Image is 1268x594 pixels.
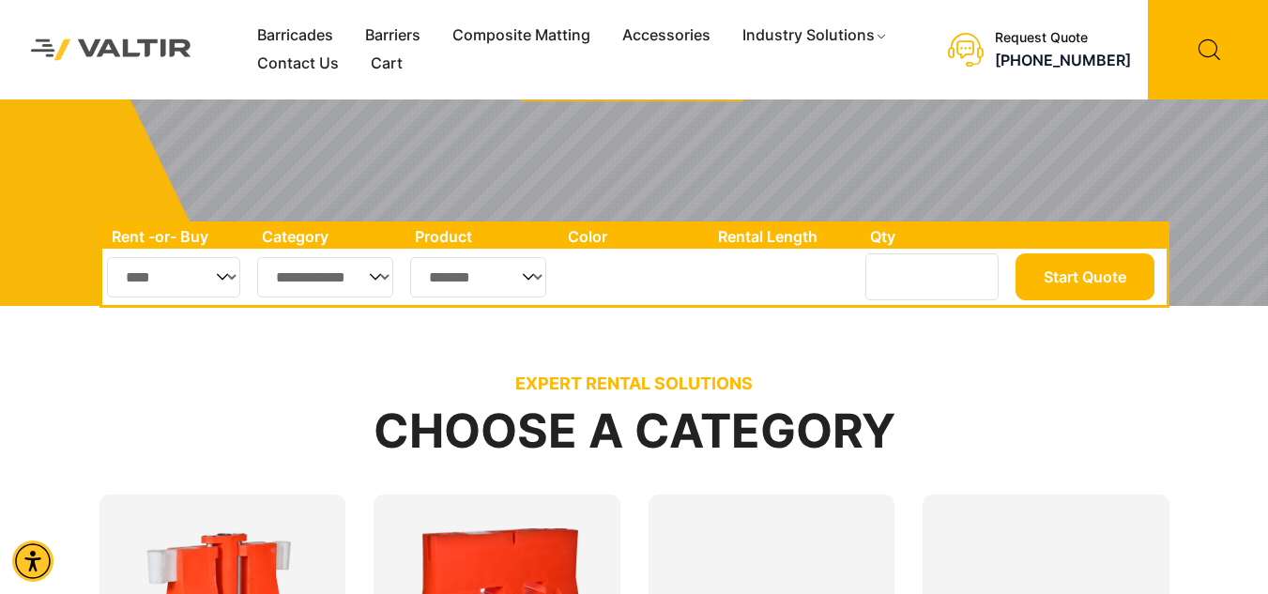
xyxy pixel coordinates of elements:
a: Industry Solutions [726,22,904,50]
button: Start Quote [1016,253,1154,300]
p: EXPERT RENTAL SOLUTIONS [99,373,1169,394]
a: Composite Matting [436,22,606,50]
th: Product [405,224,558,249]
select: Single select [257,257,394,297]
input: Number [865,253,999,300]
img: Valtir Rentals [14,23,208,78]
a: call (888) 496-3625 [995,51,1131,69]
select: Single select [410,257,546,297]
th: Rent -or- Buy [102,224,252,249]
th: Category [252,224,406,249]
a: Barricades [241,22,349,50]
th: Rental Length [709,224,861,249]
select: Single select [107,257,241,297]
a: Contact Us [241,50,355,78]
th: Color [558,224,710,249]
a: Accessories [606,22,726,50]
a: Barriers [349,22,436,50]
div: Accessibility Menu [12,541,53,582]
a: Cart [355,50,419,78]
h2: Choose a Category [99,405,1169,457]
th: Qty [861,224,1010,249]
div: Request Quote [995,30,1131,46]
